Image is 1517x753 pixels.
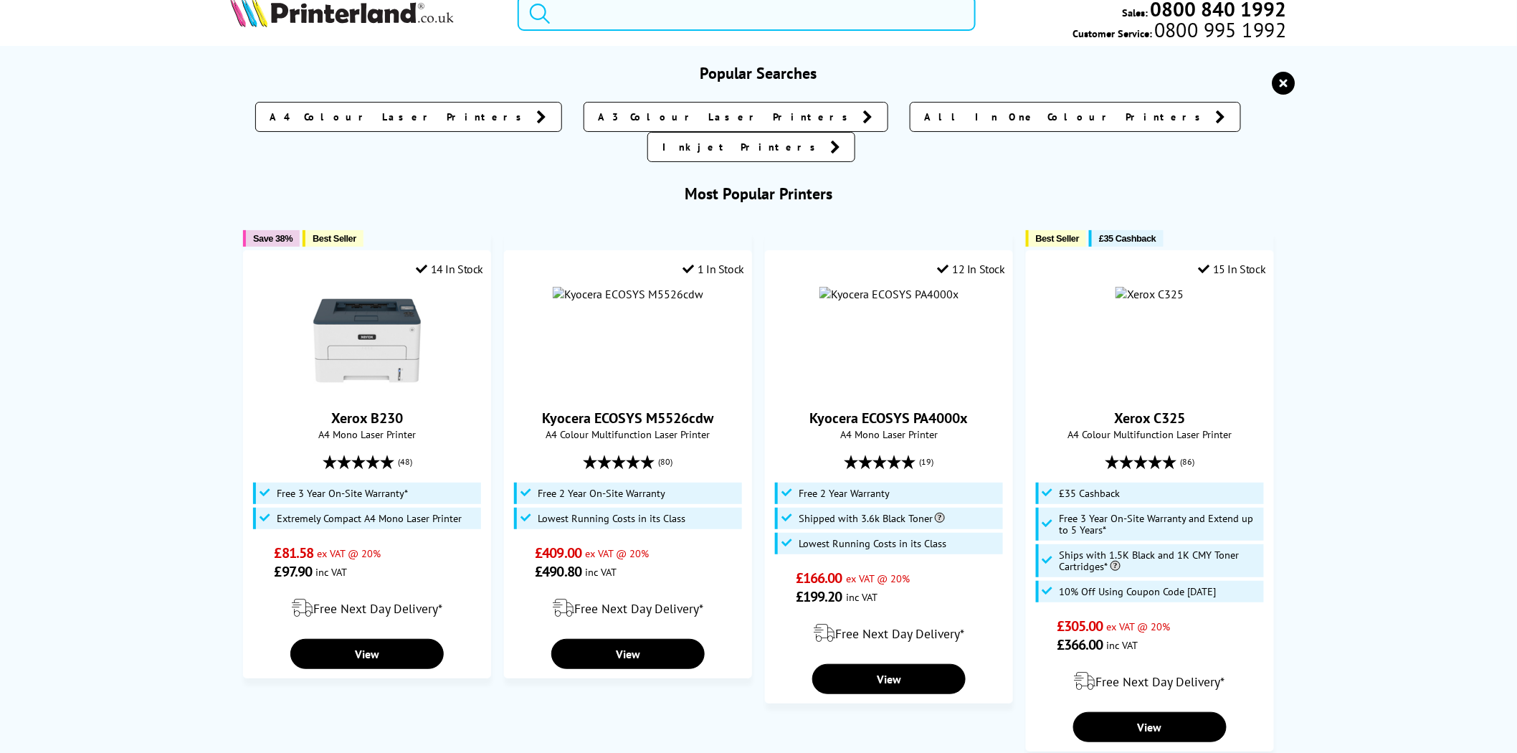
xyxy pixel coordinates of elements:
span: Save 38% [253,233,293,244]
span: £35 Cashback [1099,233,1156,244]
div: 12 In Stock [938,262,1005,276]
span: A4 Mono Laser Printer [773,427,1005,441]
span: inc VAT [585,565,617,579]
button: Best Seller [303,230,363,247]
h3: Popular Searches [230,63,1286,83]
span: Inkjet Printers [662,140,823,154]
span: Ships with 1.5K Black and 1K CMY Toner Cartridges* [1060,549,1260,572]
span: Lowest Running Costs in its Class [799,538,946,549]
span: inc VAT [315,565,347,579]
span: (19) [919,448,933,475]
span: £305.00 [1057,617,1103,635]
span: A3 Colour Laser Printers [599,110,856,124]
span: Best Seller [1036,233,1080,244]
a: All In One Colour Printers [910,102,1241,132]
a: View [290,639,444,669]
div: 1 In Stock [683,262,745,276]
span: £409.00 [535,544,581,562]
span: All In One Colour Printers [925,110,1209,124]
span: Lowest Running Costs in its Class [538,513,685,524]
span: Sales: [1123,6,1149,19]
span: Free 3 Year On-Site Warranty* [277,488,408,499]
span: A4 Colour Multifunction Laser Printer [1034,427,1266,441]
a: View [551,639,705,669]
span: A4 Mono Laser Printer [251,427,483,441]
span: A4 Colour Laser Printers [270,110,530,124]
span: (80) [659,448,673,475]
span: Extremely Compact A4 Mono Laser Printer [277,513,462,524]
span: ex VAT @ 20% [1107,620,1171,633]
span: A4 Colour Multifunction Laser Printer [512,427,744,441]
span: £366.00 [1057,635,1103,654]
div: modal_delivery [512,588,744,628]
span: £35 Cashback [1060,488,1121,499]
a: View [1073,712,1227,742]
div: 15 In Stock [1199,262,1266,276]
span: Free 2 Year Warranty [799,488,890,499]
span: £199.20 [796,587,842,606]
a: Xerox B230 [331,409,403,427]
span: inc VAT [846,590,878,604]
a: Inkjet Printers [647,132,855,162]
span: Best Seller [313,233,356,244]
a: A3 Colour Laser Printers [584,102,888,132]
span: ex VAT @ 20% [585,546,649,560]
a: Xerox C325 [1114,409,1185,427]
div: modal_delivery [1034,661,1266,701]
span: £490.80 [535,562,581,581]
a: 0800 840 1992 [1149,2,1287,16]
span: Free 3 Year On-Site Warranty and Extend up to 5 Years* [1060,513,1260,536]
a: Xerox B230 [313,383,421,397]
span: £81.58 [275,544,314,562]
span: Shipped with 3.6k Black Toner [799,513,945,524]
span: (86) [1180,448,1194,475]
span: Customer Service: [1073,23,1286,40]
span: ex VAT @ 20% [317,546,381,560]
span: ex VAT @ 20% [846,572,910,585]
span: £166.00 [796,569,842,587]
img: Kyocera ECOSYS M5526cdw [553,287,703,301]
a: View [812,664,966,694]
a: A4 Colour Laser Printers [255,102,562,132]
span: (48) [398,448,412,475]
img: Xerox C325 [1116,287,1184,301]
a: Kyocera ECOSYS PA4000x [809,409,968,427]
h3: Most Popular Printers [230,184,1286,204]
img: Kyocera ECOSYS PA4000x [819,287,959,301]
img: Xerox B230 [313,287,421,394]
span: Free 2 Year On-Site Warranty [538,488,665,499]
div: modal_delivery [251,588,483,628]
span: inc VAT [1107,638,1138,652]
span: £97.90 [275,562,313,581]
button: £35 Cashback [1089,230,1163,247]
span: 10% Off Using Coupon Code [DATE] [1060,586,1217,597]
div: 14 In Stock [416,262,483,276]
button: Best Seller [1026,230,1087,247]
a: Kyocera ECOSYS M5526cdw [543,409,714,427]
div: modal_delivery [773,613,1005,653]
button: Save 38% [243,230,300,247]
span: 0800 995 1992 [1152,23,1286,37]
